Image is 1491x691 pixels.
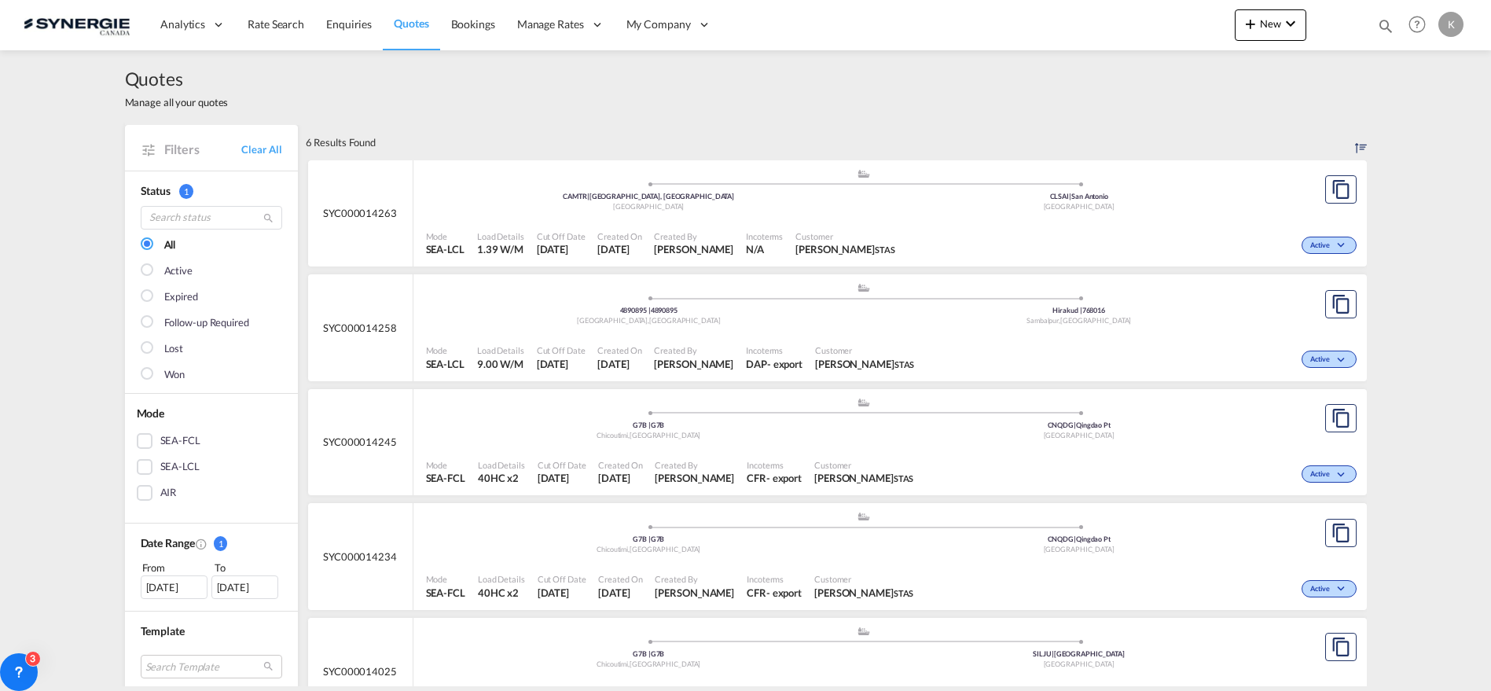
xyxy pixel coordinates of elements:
span: Customer [814,459,913,471]
md-icon: icon-chevron-down [1334,585,1353,594]
span: Load Details [478,573,525,585]
span: Active [1310,469,1333,480]
span: 22 Aug 2025 [597,357,641,371]
md-icon: assets/icons/custom/ship-fill.svg [854,170,873,178]
md-checkbox: AIR [137,485,286,501]
span: Karen Mercier [655,471,734,485]
div: Won [164,367,185,383]
span: G7B [633,535,651,543]
span: Analytics [160,17,205,32]
span: G7B [651,535,665,543]
div: CFR [747,471,766,485]
span: [GEOGRAPHIC_DATA] [630,431,700,439]
span: SYC000014245 [323,435,397,449]
div: SYC000014245 assets/icons/custom/ship-fill.svgassets/icons/custom/roll-o-plane.svgOrigin CanadaDe... [308,389,1367,496]
span: 4890895 [651,306,678,314]
div: K [1438,12,1463,37]
md-checkbox: SEA-FCL [137,433,286,449]
span: G7B [633,649,651,658]
span: 4890895 [620,306,651,314]
button: Copy Quote [1325,519,1357,547]
span: STAS [894,359,915,369]
span: Created By [654,230,733,242]
md-icon: assets/icons/custom/copyQuote.svg [1331,295,1350,314]
span: Mode [426,459,465,471]
md-icon: assets/icons/custom/ship-fill.svg [854,627,873,635]
span: , [628,431,630,439]
span: Mode [426,344,465,356]
span: CNQDG Qingdao Pt [1048,421,1111,429]
span: [GEOGRAPHIC_DATA] [649,316,720,325]
span: Karine Harvey STAS [795,242,894,256]
span: Created On [597,230,641,242]
span: Created On [597,344,641,356]
span: | [648,535,651,543]
span: From To [DATE][DATE] [141,560,282,599]
span: Customer [814,573,913,585]
div: - export [766,471,802,485]
span: SYC000014234 [323,549,397,564]
span: CNQDG Qingdao Pt [1048,535,1111,543]
span: [GEOGRAPHIC_DATA] [1060,316,1131,325]
md-icon: icon-chevron-down [1334,241,1353,250]
span: Template [141,624,185,638]
span: Incoterms [746,344,802,356]
div: All [164,237,176,253]
span: | [1074,421,1076,429]
div: DAP [746,357,767,371]
span: , [1059,316,1060,325]
div: SYC000014258 assets/icons/custom/ship-fill.svgassets/icons/custom/roll-o-plane.svgOrigin JapanDes... [308,274,1367,381]
span: Mode [426,573,465,585]
span: [GEOGRAPHIC_DATA] [630,660,700,668]
span: Date Range [141,536,195,549]
div: icon-magnify [1377,17,1394,41]
span: 1.39 W/M [477,243,523,255]
md-icon: icon-chevron-down [1334,356,1353,365]
span: Manage all your quotes [125,95,229,109]
span: Bookings [451,17,495,31]
span: | [1080,306,1082,314]
div: SYC000014234 assets/icons/custom/ship-fill.svgassets/icons/custom/roll-o-plane.svgOrigin CanadaDe... [308,503,1367,610]
span: 40HC x 2 [478,586,525,600]
span: , [628,660,630,668]
div: Change Status Here [1302,580,1356,597]
span: | [587,192,589,200]
span: Created By [654,344,733,356]
span: Incoterms [747,459,802,471]
span: Load Details [477,230,524,242]
span: Karen Mercier [655,586,734,600]
span: [GEOGRAPHIC_DATA] [613,202,684,211]
span: Chicoutimi [597,431,630,439]
button: Copy Quote [1325,290,1357,318]
span: [GEOGRAPHIC_DATA] [1044,660,1115,668]
span: Active [1310,584,1333,595]
span: | [1074,535,1076,543]
span: Enquiries [326,17,372,31]
span: CLSAI San Antonio [1050,192,1108,200]
span: SEA-FCL [426,471,465,485]
button: Copy Quote [1325,633,1357,661]
span: CAMTR [GEOGRAPHIC_DATA], [GEOGRAPHIC_DATA] [563,192,734,200]
span: STAS [875,244,895,255]
span: 22 Aug 2025 [537,242,586,256]
span: 22 Aug 2025 [597,242,641,256]
span: SEA-FCL [426,586,465,600]
span: G7B [633,421,651,429]
md-icon: assets/icons/custom/ship-fill.svg [854,399,873,406]
span: Incoterms [746,230,783,242]
span: Cut Off Date [537,230,586,242]
span: 768016 [1082,306,1105,314]
span: Active [1310,355,1333,366]
span: My Company [626,17,691,32]
span: Karine Harvey STAS [814,471,913,485]
div: To [213,560,282,575]
span: [GEOGRAPHIC_DATA] [630,545,700,553]
md-icon: assets/icons/custom/copyQuote.svg [1331,409,1350,428]
md-icon: icon-magnify [1377,17,1394,35]
md-icon: icon-magnify [263,212,274,224]
span: Manage Rates [517,17,584,32]
span: | [1069,192,1071,200]
div: Follow-up Required [164,315,249,331]
img: 1f56c880d42311ef80fc7dca854c8e59.png [24,7,130,42]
